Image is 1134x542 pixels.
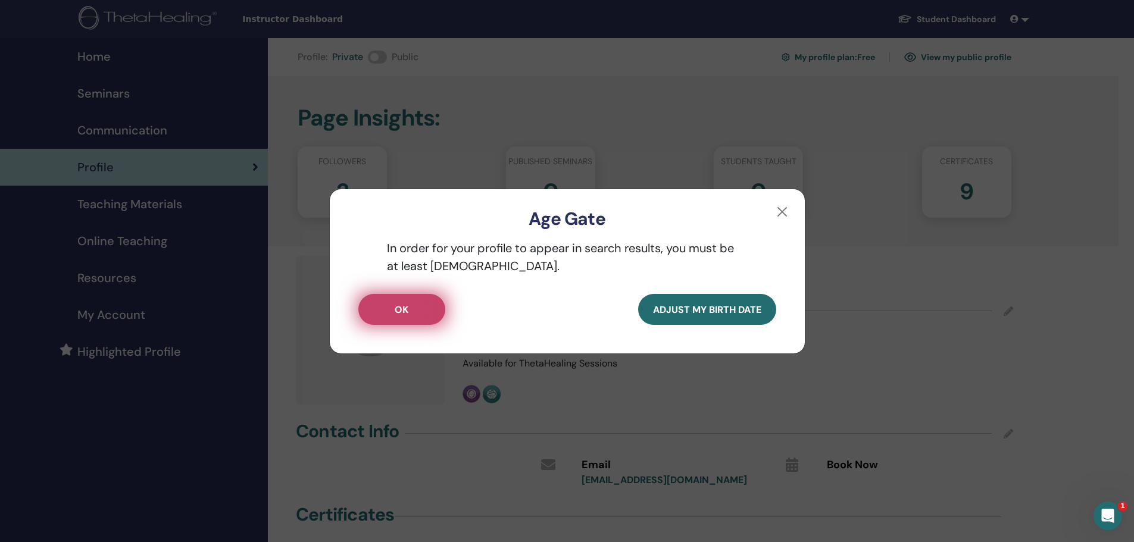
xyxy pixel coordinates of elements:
[358,239,776,275] p: In order for your profile to appear in search results, you must be at least [DEMOGRAPHIC_DATA].
[1094,502,1122,530] iframe: Intercom live chat
[358,294,445,325] button: OK
[653,303,761,316] span: Adjust my Birth Date
[395,303,408,316] span: OK
[349,208,786,230] h3: Age Gate
[1118,502,1127,511] span: 1
[638,294,776,325] button: Adjust my Birth Date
